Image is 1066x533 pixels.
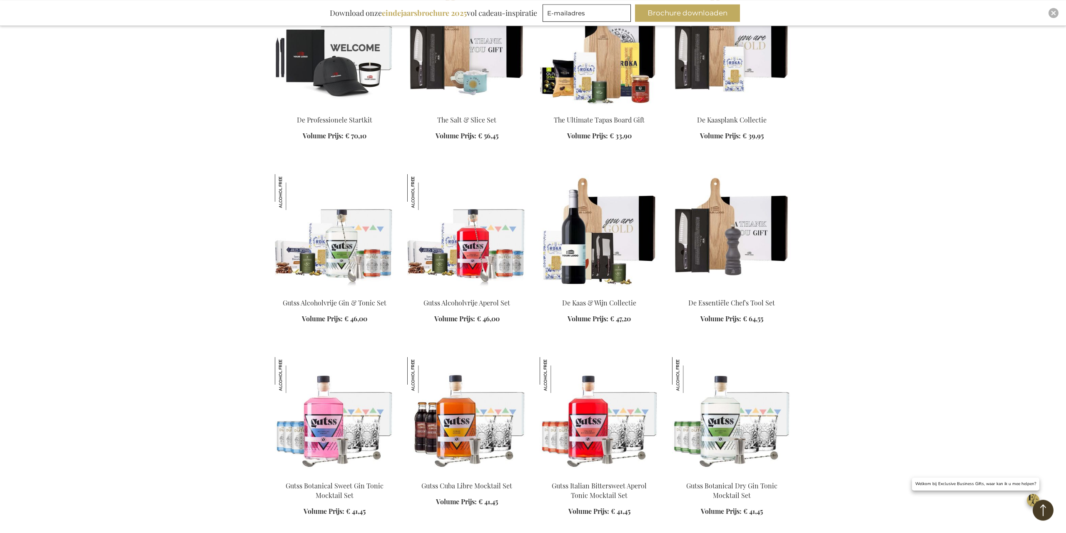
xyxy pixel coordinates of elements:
a: Volume Prijs: € 33,90 [567,131,632,141]
span: Volume Prijs: [304,507,344,515]
span: Volume Prijs: [567,131,608,140]
span: € 41,45 [611,507,630,515]
form: marketing offers and promotions [543,4,633,24]
a: The Professional Starter Kit [275,105,394,113]
span: € 70,10 [345,131,366,140]
img: Gutss Botanical Sweet Gin Tonic Mocktail Set [275,357,394,474]
img: Gutss Non-Alcoholic Gin & Tonic Set [275,174,394,291]
div: Close [1049,8,1059,18]
a: Gutss Cuba Libre Mocktail Set Gutss Cuba Libre Mocktail Set [407,470,526,478]
a: Volume Prijs: € 41,45 [304,507,366,516]
a: The Cheese Board Collection [672,105,791,113]
a: Volume Prijs: € 39,95 [700,131,764,141]
span: € 64,55 [743,314,763,323]
a: Volume Prijs: € 64,55 [700,314,763,324]
a: Gutss Botanical Dry Gin Tonic Mocktail Set [686,481,777,500]
a: Gutss Botanical Sweet Gin Tonic Mocktail Set Gutss Botanical Sweet Gin Tonic Mocktail Set [275,470,394,478]
span: € 41,45 [743,507,763,515]
span: Volume Prijs: [303,131,344,140]
a: Gutss Alcoholvrije Aperol Set [423,298,510,307]
img: Gutss Botanical Dry Gin Tonic Mocktail Set [672,357,708,393]
span: Volume Prijs: [436,497,477,506]
span: Volume Prijs: [436,131,476,140]
a: Gutss Non-Alcoholic Gin & Tonic Set Gutss Alcoholvrije Gin & Tonic Set [275,288,394,295]
a: De Essentiële Chef's Tool Set [688,298,775,307]
a: De Kaasplank Collectie [697,115,767,124]
a: Gutss Botanical Dry Gin Tonic Mocktail Set Gutss Botanical Dry Gin Tonic Mocktail Set [672,470,791,478]
div: Download onze vol cadeau-inspiratie [326,4,541,22]
span: € 56,45 [478,131,498,140]
a: The Salt & Slice Set Exclusive Business Gift [407,105,526,113]
b: eindejaarsbrochure 2025 [382,8,467,18]
img: Gutss Italian Bittersweet Aperol Tonic Mocktail Set [540,357,659,474]
img: Gutss Botanical Dry Gin Tonic Mocktail Set [672,357,791,474]
a: The Ultimate Tapas Board Gift [554,115,645,124]
a: The Ultimate Tapas Board Gift [540,105,659,113]
a: De Professionele Startkit [297,115,372,124]
span: € 41,45 [478,497,498,506]
img: De Essentiële Chef's Tool Set [672,174,791,291]
a: Gutss Italian Bittersweet Aperol Tonic Mocktail Set [552,481,647,500]
button: Brochure downloaden [635,4,740,22]
img: Close [1051,10,1056,15]
a: Gutss Alcoholvrije Gin & Tonic Set [283,298,386,307]
img: Gutss Italian Bittersweet Aperol Tonic Mocktail Set [540,357,575,393]
input: E-mailadres [543,4,631,22]
span: Volume Prijs: [700,314,741,323]
span: Volume Prijs: [302,314,343,323]
a: Volume Prijs: € 70,10 [303,131,366,141]
a: Volume Prijs: € 41,45 [568,507,630,516]
span: € 39,95 [742,131,764,140]
img: Gutss Alcoholvrije Gin & Tonic Set [275,174,311,210]
span: € 33,90 [610,131,632,140]
a: Volume Prijs: € 41,45 [701,507,763,516]
a: Volume Prijs: € 46,00 [434,314,500,324]
span: € 46,00 [344,314,367,323]
a: The Salt & Slice Set [437,115,496,124]
img: De Kaas & Wijn Collectie [540,174,659,291]
span: Volume Prijs: [434,314,475,323]
img: Gutss Non-Alcoholic Aperol Set [407,174,526,291]
a: Gutss Italian Bittersweet Aperol Tonic Mocktail Set Gutss Italian Bittersweet Aperol Tonic Mockta... [540,470,659,478]
span: Volume Prijs: [700,131,741,140]
span: € 46,00 [477,314,500,323]
a: Volume Prijs: € 41,45 [436,497,498,507]
span: € 41,45 [346,507,366,515]
a: Volume Prijs: € 46,00 [302,314,367,324]
img: Gutss Botanical Sweet Gin Tonic Mocktail Set [275,357,311,393]
a: Gutss Botanical Sweet Gin Tonic Mocktail Set [286,481,384,500]
a: Gutss Cuba Libre Mocktail Set [421,481,512,490]
img: Gutss Alcoholvrije Aperol Set [407,174,443,210]
a: De Essentiële Chef's Tool Set [672,288,791,295]
span: Volume Prijs: [701,507,742,515]
img: Gutss Cuba Libre Mocktail Set [407,357,443,393]
a: Volume Prijs: € 56,45 [436,131,498,141]
span: Volume Prijs: [568,507,609,515]
img: Gutss Cuba Libre Mocktail Set [407,357,526,474]
a: Gutss Non-Alcoholic Aperol Set Gutss Alcoholvrije Aperol Set [407,288,526,295]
